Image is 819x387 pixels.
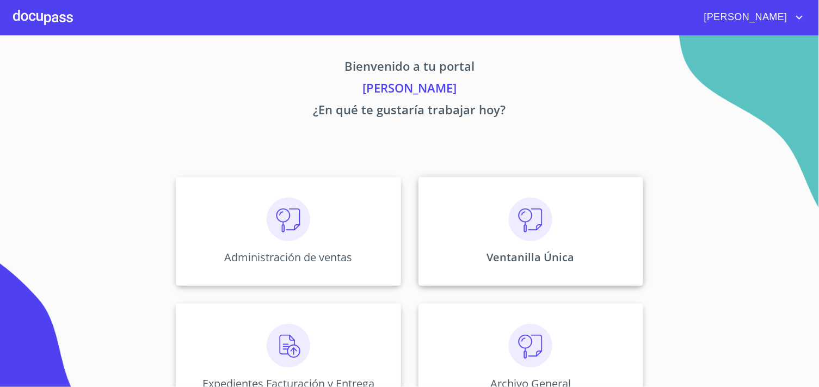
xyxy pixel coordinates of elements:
[267,198,310,241] img: consulta.png
[509,198,552,241] img: consulta.png
[696,9,793,26] span: [PERSON_NAME]
[75,57,745,79] p: Bienvenido a tu portal
[267,324,310,367] img: carga.png
[75,101,745,122] p: ¿En qué te gustaría trabajar hoy?
[509,324,552,367] img: consulta.png
[224,250,352,265] p: Administración de ventas
[75,79,745,101] p: [PERSON_NAME]
[696,9,806,26] button: account of current user
[487,250,575,265] p: Ventanilla Única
